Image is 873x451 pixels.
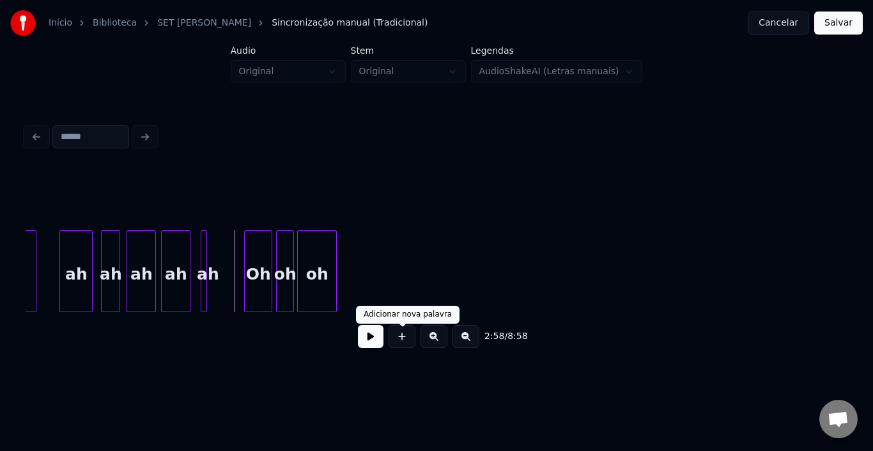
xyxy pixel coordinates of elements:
button: Salvar [814,12,863,35]
a: Início [49,17,72,29]
div: / [484,330,515,343]
span: 2:58 [484,330,504,343]
button: Cancelar [748,12,809,35]
span: 8:58 [507,330,527,343]
img: youka [10,10,36,36]
nav: breadcrumb [49,17,428,29]
label: Legendas [471,46,643,55]
div: Adicionar nova palavra [364,310,452,320]
a: Biblioteca [93,17,137,29]
a: SET [PERSON_NAME] [157,17,251,29]
span: Sincronização manual (Tradicional) [272,17,428,29]
label: Áudio [231,46,346,55]
div: Bate-papo aberto [819,400,858,438]
label: Stem [351,46,466,55]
